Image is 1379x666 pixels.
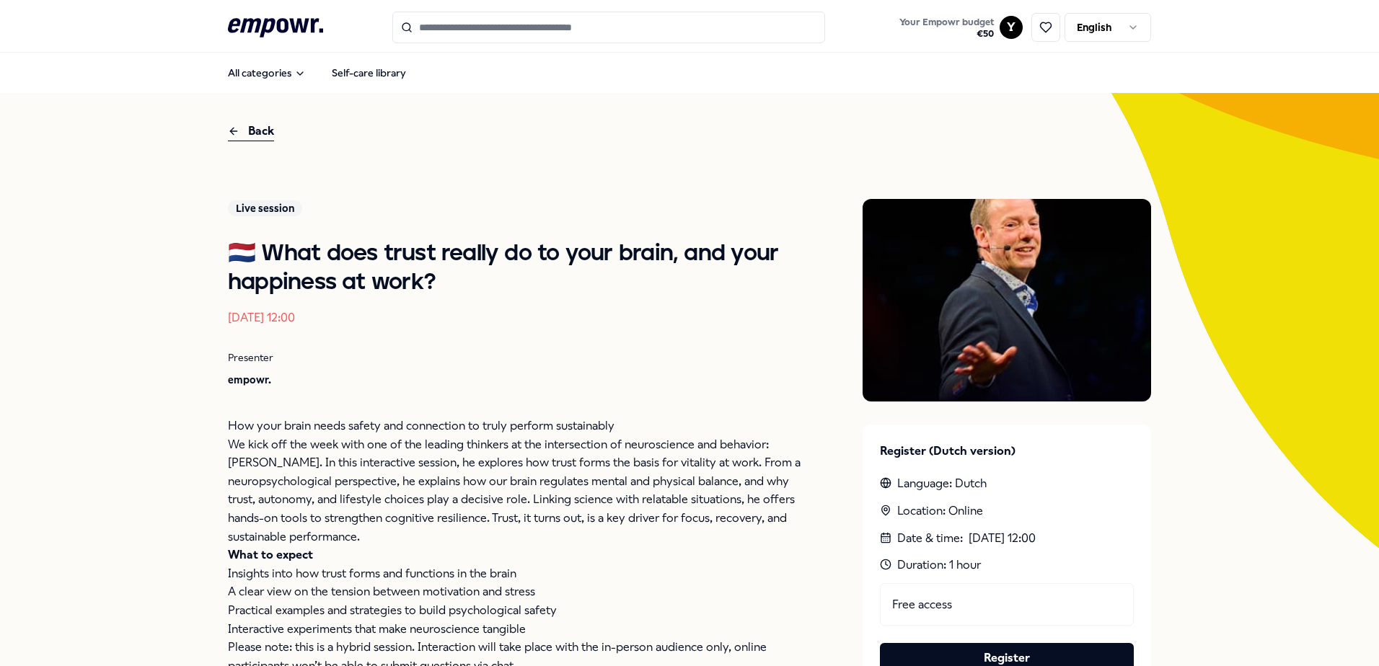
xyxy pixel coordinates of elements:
[228,601,805,620] p: Practical examples and strategies to build psychological safety
[216,58,418,87] nav: Main
[228,582,805,601] p: A clear view on the tension between motivation and stress
[880,583,1134,626] div: Free access
[896,14,997,43] button: Your Empowr budget€50
[228,200,302,216] div: Live session
[969,529,1036,548] time: [DATE] 12:00
[228,435,805,546] p: We kick off the week with one of the leading thinkers at the intersection of neuroscience and beh...
[880,529,1134,548] div: Date & time :
[228,620,805,639] p: Interactive experiments that make neuroscience tangible
[228,350,805,365] p: Presenter
[880,556,1134,574] div: Duration: 1 hour
[894,12,1000,43] a: Your Empowr budget€50
[899,17,994,28] span: Your Empowr budget
[228,372,805,388] p: empowr.
[863,199,1151,401] img: Presenter image
[880,442,1134,461] p: Register (Dutch version)
[228,417,805,435] p: How your brain needs safety and connection to truly perform sustainably
[228,548,313,561] strong: What to expect
[216,58,317,87] button: All categories
[1000,16,1023,39] button: Y
[228,311,295,324] time: [DATE] 12:00
[320,58,418,87] a: Self-care library
[880,474,1134,493] div: Language: Dutch
[228,239,805,297] h1: 🇳🇱 What does trust really do to your brain, and your happiness at work?
[899,28,994,40] span: € 50
[228,122,274,141] div: Back
[228,564,805,583] p: Insights into how trust forms and functions in the brain
[880,502,1134,520] div: Location: Online
[392,12,825,43] input: Search for products, categories or subcategories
